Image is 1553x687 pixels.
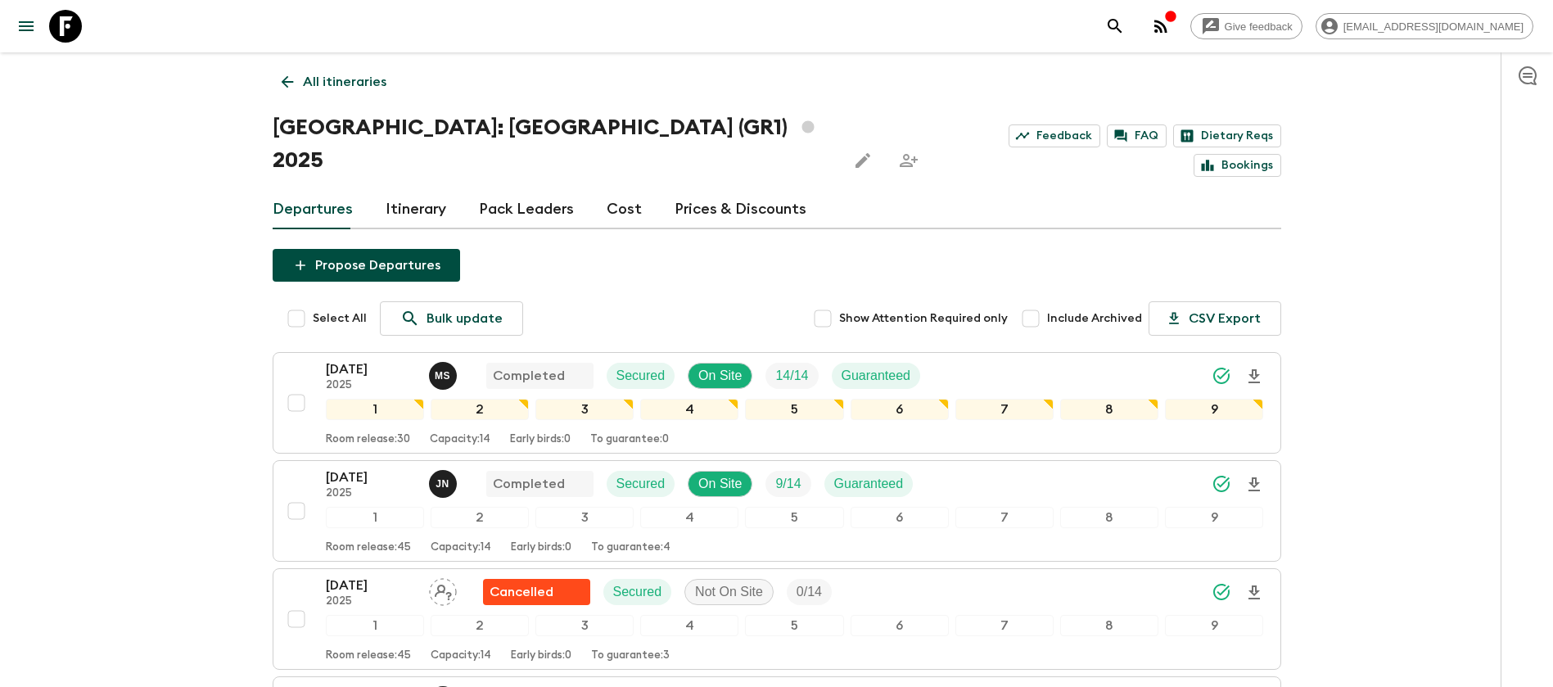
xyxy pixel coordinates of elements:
p: Early birds: 0 [511,541,571,554]
p: 14 / 14 [775,366,808,386]
p: 0 / 14 [797,582,822,602]
p: Guaranteed [834,474,904,494]
div: 5 [745,399,843,420]
p: Not On Site [695,582,763,602]
p: Capacity: 14 [431,541,491,554]
p: 2025 [326,487,416,500]
p: Completed [493,474,565,494]
p: 2025 [326,379,416,392]
div: Trip Fill [765,471,810,497]
span: Magda Sotiriadis [429,367,460,380]
p: 2025 [326,595,416,608]
p: Secured [613,582,662,602]
p: To guarantee: 0 [590,433,669,446]
p: To guarantee: 3 [591,649,670,662]
p: Secured [616,366,666,386]
span: Show Attention Required only [839,310,1008,327]
div: On Site [688,363,752,389]
a: Dietary Reqs [1173,124,1281,147]
span: Janita Nurmi [429,475,460,488]
div: 9 [1165,507,1263,528]
a: Feedback [1009,124,1100,147]
div: 8 [1060,507,1158,528]
div: Not On Site [684,579,774,605]
button: [DATE]2025Assign pack leaderFlash Pack cancellationSecuredNot On SiteTrip Fill123456789Room relea... [273,568,1281,670]
svg: Synced Successfully [1212,366,1231,386]
a: Bookings [1194,154,1281,177]
div: 7 [955,399,1054,420]
p: Bulk update [427,309,503,328]
div: 3 [535,507,634,528]
p: Early birds: 0 [510,433,571,446]
div: 8 [1060,615,1158,636]
p: On Site [698,366,742,386]
p: Cancelled [490,582,553,602]
div: Trip Fill [765,363,818,389]
p: [DATE] [326,468,416,487]
div: 2 [431,399,529,420]
div: 4 [640,615,738,636]
div: 1 [326,399,424,420]
a: Give feedback [1190,13,1302,39]
div: 1 [326,507,424,528]
div: 2 [431,507,529,528]
div: 2 [431,615,529,636]
svg: Download Onboarding [1244,367,1264,386]
h1: [GEOGRAPHIC_DATA]: [GEOGRAPHIC_DATA] (GR1) 2025 [273,111,833,177]
p: On Site [698,474,742,494]
button: search adventures [1099,10,1131,43]
div: Trip Fill [787,579,832,605]
div: 8 [1060,399,1158,420]
p: Capacity: 14 [430,433,490,446]
span: [EMAIL_ADDRESS][DOMAIN_NAME] [1334,20,1533,33]
button: Propose Departures [273,249,460,282]
div: 7 [955,615,1054,636]
div: Secured [607,363,675,389]
p: Early birds: 0 [511,649,571,662]
p: Guaranteed [842,366,911,386]
a: Bulk update [380,301,523,336]
p: To guarantee: 4 [591,541,670,554]
div: 6 [851,399,949,420]
p: Capacity: 14 [431,649,491,662]
div: [EMAIL_ADDRESS][DOMAIN_NAME] [1316,13,1533,39]
a: All itineraries [273,66,395,98]
a: Prices & Discounts [675,190,806,229]
p: Room release: 45 [326,649,411,662]
svg: Synced Successfully [1212,474,1231,494]
a: Departures [273,190,353,229]
div: 7 [955,507,1054,528]
span: Select All [313,310,367,327]
div: 4 [640,507,738,528]
a: Itinerary [386,190,446,229]
p: [DATE] [326,576,416,595]
div: Secured [607,471,675,497]
button: menu [10,10,43,43]
p: [DATE] [326,359,416,379]
div: 6 [851,507,949,528]
p: Completed [493,366,565,386]
div: On Site [688,471,752,497]
a: FAQ [1107,124,1167,147]
span: Give feedback [1216,20,1302,33]
p: 9 / 14 [775,474,801,494]
span: Include Archived [1047,310,1142,327]
svg: Download Onboarding [1244,475,1264,495]
div: Secured [603,579,672,605]
p: Room release: 30 [326,433,410,446]
div: 3 [535,399,634,420]
span: Assign pack leader [429,583,457,596]
div: 5 [745,507,843,528]
button: Edit this itinerary [846,144,879,177]
svg: Synced Successfully [1212,582,1231,602]
div: 4 [640,399,738,420]
div: 9 [1165,399,1263,420]
span: Share this itinerary [892,144,925,177]
p: Secured [616,474,666,494]
button: [DATE]2025Magda SotiriadisCompletedSecuredOn SiteTrip FillGuaranteed123456789Room release:30Capac... [273,352,1281,454]
div: Flash Pack cancellation [483,579,590,605]
p: All itineraries [303,72,386,92]
div: 5 [745,615,843,636]
div: 3 [535,615,634,636]
div: 9 [1165,615,1263,636]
